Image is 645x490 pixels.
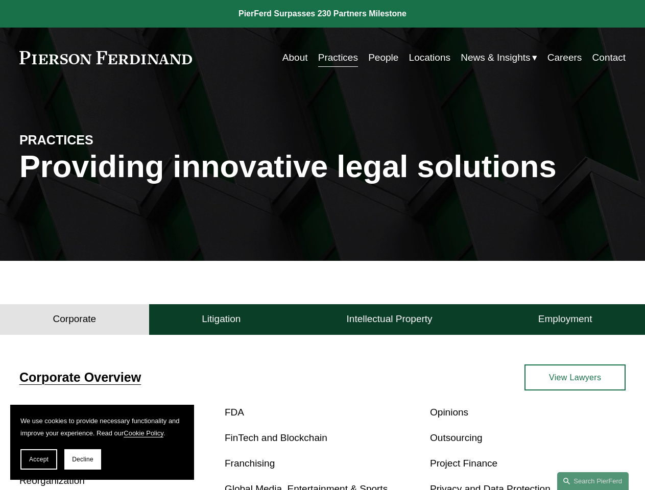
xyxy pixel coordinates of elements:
a: Opinions [430,407,468,418]
a: Cookie Policy [124,429,163,437]
h1: Providing innovative legal solutions [19,149,626,184]
a: FDA [225,407,244,418]
a: Corporate Overview [19,370,141,384]
h4: Litigation [202,313,241,325]
a: folder dropdown [461,48,537,67]
section: Cookie banner [10,405,194,480]
button: Accept [20,449,57,470]
a: Locations [409,48,450,67]
a: Practices [318,48,358,67]
a: Careers [547,48,582,67]
span: News & Insights [461,49,530,66]
a: Franchising [225,458,275,469]
a: Contact [592,48,626,67]
h4: PRACTICES [19,132,171,149]
a: Outsourcing [430,432,483,443]
a: FinTech and Blockchain [225,432,327,443]
button: Decline [64,449,101,470]
a: Project Finance [430,458,497,469]
a: About [282,48,308,67]
span: Decline [72,456,93,463]
p: We use cookies to provide necessary functionality and improve your experience. Read our . [20,415,184,439]
a: Bankruptcy, Financial Restructuring, and Reorganization [19,458,194,486]
a: View Lawyers [524,364,626,390]
h4: Corporate [53,313,97,325]
h4: Employment [538,313,592,325]
h4: Intellectual Property [347,313,433,325]
a: Search this site [557,472,629,490]
span: Accept [29,456,49,463]
a: People [368,48,398,67]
